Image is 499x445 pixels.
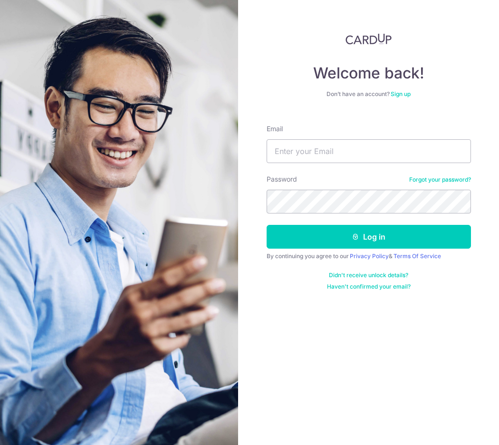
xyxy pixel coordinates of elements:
[267,64,471,83] h4: Welcome back!
[327,283,411,290] a: Haven't confirmed your email?
[409,176,471,184] a: Forgot your password?
[391,90,411,97] a: Sign up
[329,271,408,279] a: Didn't receive unlock details?
[393,252,441,260] a: Terms Of Service
[267,90,471,98] div: Don’t have an account?
[267,174,297,184] label: Password
[267,225,471,249] button: Log in
[267,139,471,163] input: Enter your Email
[267,124,283,134] label: Email
[350,252,389,260] a: Privacy Policy
[345,33,392,45] img: CardUp Logo
[267,252,471,260] div: By continuing you agree to our &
